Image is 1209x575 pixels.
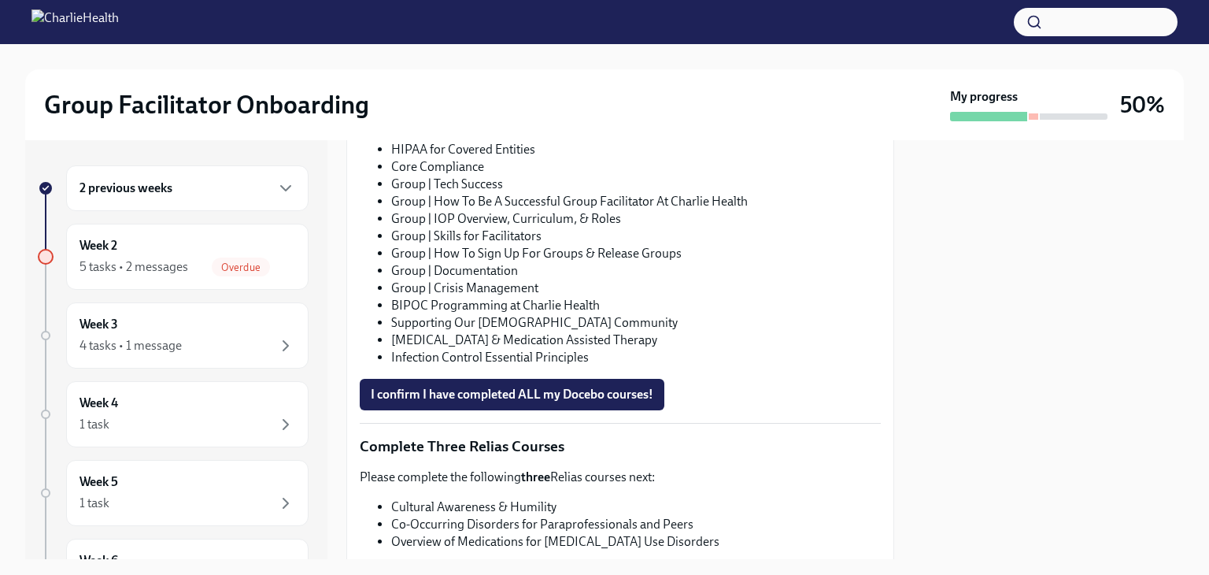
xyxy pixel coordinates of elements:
[79,237,117,254] h6: Week 2
[371,387,653,402] span: I confirm I have completed ALL my Docebo courses!
[79,416,109,433] div: 1 task
[521,469,550,484] strong: three
[360,379,664,410] button: I confirm I have completed ALL my Docebo courses!
[79,337,182,354] div: 4 tasks • 1 message
[38,224,309,290] a: Week 25 tasks • 2 messagesOverdue
[360,469,881,486] p: Please complete the following Relias courses next:
[391,280,881,297] li: Group | Crisis Management
[79,473,118,491] h6: Week 5
[79,552,118,569] h6: Week 6
[79,258,188,276] div: 5 tasks • 2 messages
[391,533,881,551] li: Overview of Medications for [MEDICAL_DATA] Use Disorders
[31,9,119,35] img: CharlieHealth
[38,460,309,526] a: Week 51 task
[391,228,881,245] li: Group | Skills for Facilitators
[950,88,1018,106] strong: My progress
[79,180,172,197] h6: 2 previous weeks
[391,349,881,366] li: Infection Control Essential Principles
[38,302,309,369] a: Week 34 tasks • 1 message
[391,193,881,210] li: Group | How To Be A Successful Group Facilitator At Charlie Health
[1120,91,1165,119] h3: 50%
[38,381,309,447] a: Week 41 task
[391,499,881,516] li: Cultural Awareness & Humility
[360,436,881,457] p: Complete Three Relias Courses
[391,141,881,158] li: HIPAA for Covered Entities
[391,245,881,262] li: Group | How To Sign Up For Groups & Release Groups
[66,165,309,211] div: 2 previous weeks
[391,297,881,314] li: BIPOC Programming at Charlie Health
[391,176,881,193] li: Group | Tech Success
[44,89,369,121] h2: Group Facilitator Onboarding
[391,516,881,533] li: Co-Occurring Disorders for Paraprofessionals and Peers
[79,495,109,512] div: 1 task
[391,332,881,349] li: [MEDICAL_DATA] & Medication Assisted Therapy
[391,210,881,228] li: Group | IOP Overview, Curriculum, & Roles
[391,262,881,280] li: Group | Documentation
[212,262,270,273] span: Overdue
[391,314,881,332] li: Supporting Our [DEMOGRAPHIC_DATA] Community
[391,158,881,176] li: Core Compliance
[79,395,118,412] h6: Week 4
[79,316,118,333] h6: Week 3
